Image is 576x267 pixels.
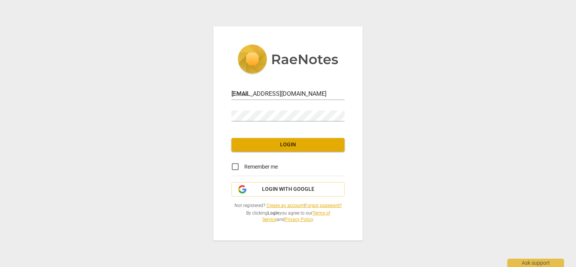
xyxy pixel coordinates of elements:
span: Remember me [244,163,278,171]
b: Login [268,210,279,216]
a: Forgot password? [305,203,342,208]
a: Privacy Policy [285,217,313,222]
span: By clicking you agree to our and . [231,210,345,222]
button: Login [231,138,345,152]
span: Not registered? | [231,203,345,209]
a: Create an account [267,203,304,208]
span: Login [237,141,339,149]
span: Login with Google [262,186,314,193]
a: Terms of Service [262,210,330,222]
div: Ask support [507,259,564,267]
button: Login with Google [231,182,345,196]
img: 5ac2273c67554f335776073100b6d88f.svg [237,44,339,75]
